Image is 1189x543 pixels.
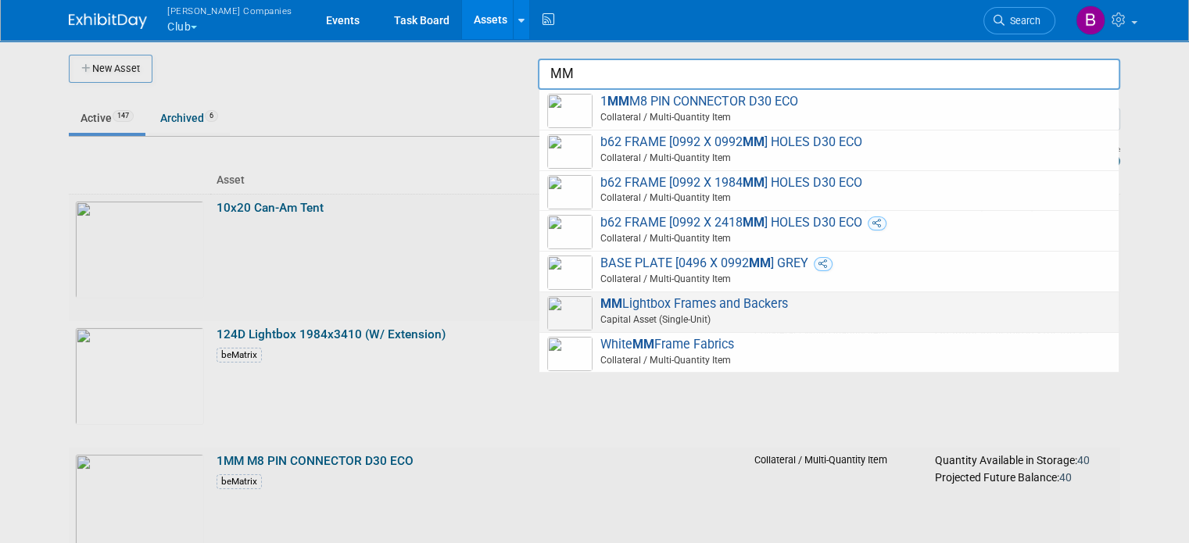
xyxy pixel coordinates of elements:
[552,272,1111,286] span: Collateral / Multi-Quantity Item
[547,296,1111,328] span: Lightbox Frames and Backers
[743,215,765,230] strong: MM
[538,59,1120,90] input: search assets
[607,94,629,109] strong: MM
[552,353,1111,367] span: Collateral / Multi-Quantity Item
[552,313,1111,327] span: Capital Asset (Single-Unit)
[552,191,1111,205] span: Collateral / Multi-Quantity Item
[600,296,622,311] strong: MM
[69,13,147,29] img: ExhibitDay
[547,94,1111,126] span: 1 M8 PIN CONNECTOR D30 ECO
[743,175,765,190] strong: MM
[632,337,654,352] strong: MM
[547,175,1111,207] span: b62 FRAME [0992 X 1984 ] HOLES D30 ECO
[749,255,771,270] strong: MM
[983,7,1055,34] a: Search
[743,134,765,149] strong: MM
[1005,15,1040,27] span: Search
[547,337,1111,369] span: White Frame Fabrics
[552,151,1111,165] span: Collateral / Multi-Quantity Item
[552,231,1111,245] span: Collateral / Multi-Quantity Item
[547,134,1111,166] span: b62 FRAME [0992 X 0992 ] HOLES D30 ECO
[547,255,1111,288] span: BASE PLATE [0496 X 0992 ] GREY
[167,2,292,19] span: [PERSON_NAME] Companies
[1076,5,1105,35] img: Barbara Brzezinska
[552,110,1111,124] span: Collateral / Multi-Quantity Item
[547,215,1111,247] span: b62 FRAME [0992 X 2418 ] HOLES D30 ECO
